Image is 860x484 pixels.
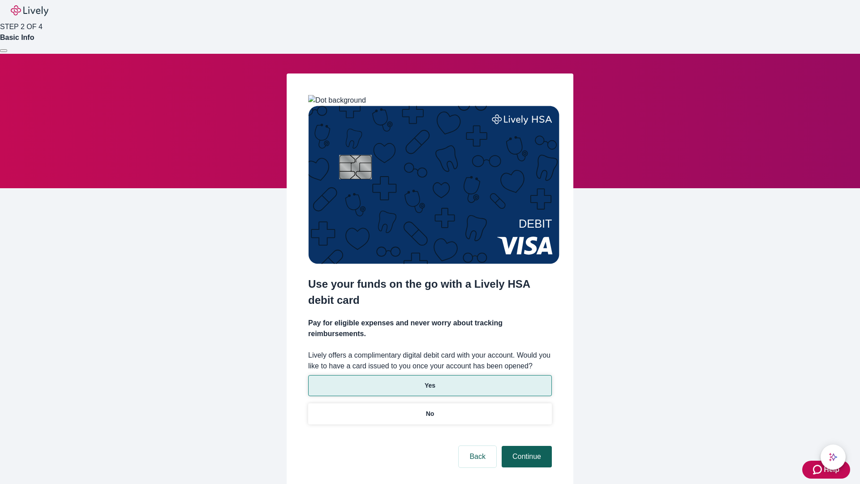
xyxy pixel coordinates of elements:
img: Lively [11,5,48,16]
svg: Lively AI Assistant [829,453,838,462]
button: Yes [308,375,552,396]
img: Dot background [308,95,366,106]
button: Back [459,446,496,467]
button: chat [821,445,846,470]
button: Zendesk support iconHelp [802,461,850,479]
span: Help [824,464,839,475]
label: Lively offers a complimentary digital debit card with your account. Would you like to have a card... [308,350,552,372]
h2: Use your funds on the go with a Lively HSA debit card [308,276,552,308]
button: Continue [502,446,552,467]
svg: Zendesk support icon [813,464,824,475]
p: No [426,409,434,419]
p: Yes [425,381,435,390]
img: Debit card [308,106,559,264]
button: No [308,403,552,424]
h4: Pay for eligible expenses and never worry about tracking reimbursements. [308,318,552,339]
